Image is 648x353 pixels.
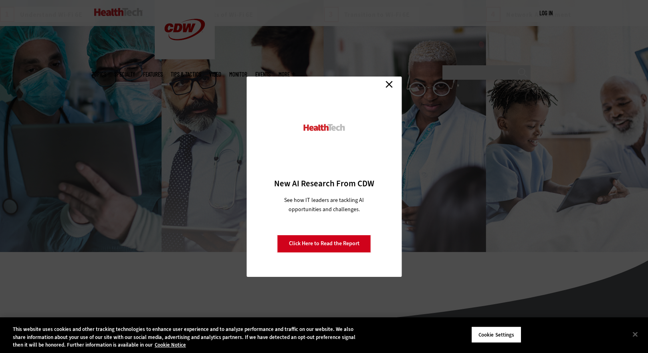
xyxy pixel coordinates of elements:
button: Cookie Settings [471,326,521,343]
img: HealthTech_0.png [302,123,346,132]
a: Click Here to Read the Report [277,235,371,252]
p: See how IT leaders are tackling AI opportunities and challenges. [275,196,373,214]
button: Close [626,325,644,343]
a: Close [383,79,395,91]
a: More information about your privacy [155,341,186,348]
h3: New AI Research From CDW [260,178,388,189]
div: This website uses cookies and other tracking technologies to enhance user experience and to analy... [13,325,356,349]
